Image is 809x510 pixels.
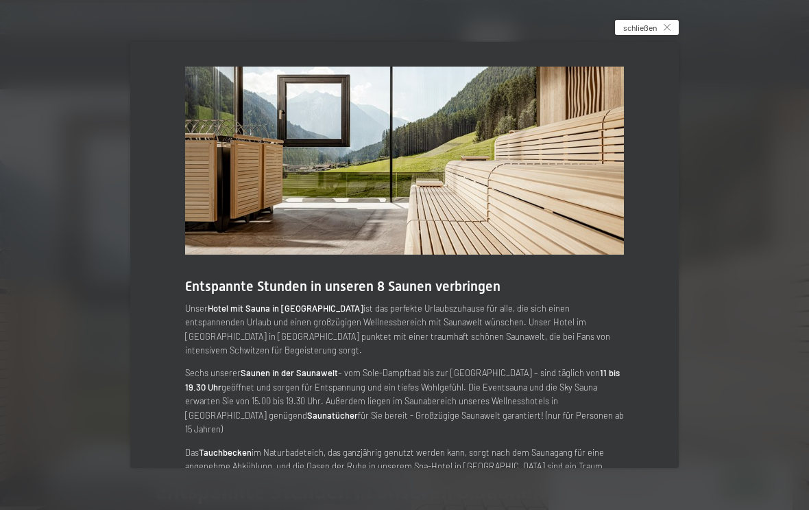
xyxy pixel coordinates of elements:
[208,303,363,314] strong: Hotel mit Sauna in [GEOGRAPHIC_DATA]
[185,278,500,294] span: Entspannte Stunden in unseren 8 Saunen verbringen
[185,67,624,255] img: Wellnesshotels - Sauna - Entspannung - Ahrntal
[185,445,624,474] p: Das im Naturbadeteich, das ganzjährig genutzt werden kann, sorgt nach dem Saunagang für eine ange...
[185,366,624,436] p: Sechs unserer – vom Sole-Dampfbad bis zur [GEOGRAPHIC_DATA] – sind täglich von geöffnet und sorge...
[185,367,620,392] strong: 11 bis 19.30 Uhr
[307,410,358,421] strong: Saunatücher
[185,301,624,358] p: Unser ist das perfekte Urlaubszuhause für alle, die sich einen entspannenden Urlaub und einen gro...
[623,22,657,34] span: schließen
[199,447,252,458] strong: Tauchbecken
[241,367,338,378] strong: Saunen in der Saunawelt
